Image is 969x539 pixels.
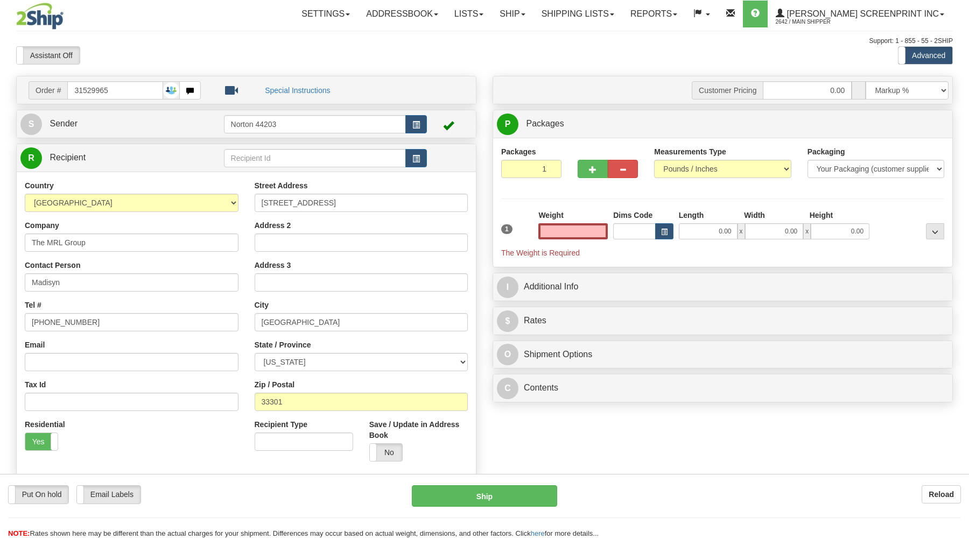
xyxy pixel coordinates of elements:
[412,485,557,507] button: Ship
[613,210,652,221] label: Dims Code
[20,147,201,169] a: R Recipient
[224,149,406,167] input: Recipient Id
[533,1,622,27] a: Shipping lists
[16,37,953,46] div: Support: 1 - 855 - 55 - 2SHIP
[25,433,58,450] label: Yes
[692,81,763,100] span: Customer Pricing
[29,81,67,100] span: Order #
[17,47,80,64] label: Assistant Off
[679,210,704,221] label: Length
[497,114,518,135] span: P
[922,485,961,503] button: Reload
[501,249,580,257] span: The Weight is Required
[803,223,811,239] span: x
[776,17,856,27] span: 2642 / Main Shipper
[25,300,41,310] label: Tel #
[784,9,939,18] span: [PERSON_NAME] Screenprint Inc
[810,210,833,221] label: Height
[497,344,518,365] span: O
[25,260,80,271] label: Contact Person
[8,529,30,537] span: NOTE:
[926,223,944,239] div: ...
[9,486,68,503] label: Put On hold
[898,47,952,64] label: Advanced
[622,1,685,27] a: Reports
[224,115,406,133] input: Sender Id
[370,444,402,461] label: No
[738,223,745,239] span: x
[501,146,536,157] label: Packages
[768,1,952,27] a: [PERSON_NAME] Screenprint Inc 2642 / Main Shipper
[744,210,765,221] label: Width
[491,1,533,27] a: Ship
[497,276,518,298] span: I
[497,310,949,332] a: $Rates
[258,81,337,100] button: Special Instructions
[255,260,291,271] label: Address 3
[944,215,968,324] iframe: chat widget
[531,529,545,537] a: here
[369,419,468,441] label: Save / Update in Address Book
[255,379,295,390] label: Zip / Postal
[25,220,59,231] label: Company
[16,3,64,30] img: logo2642.jpg
[25,419,65,430] label: Residential
[446,1,491,27] a: Lists
[25,379,46,390] label: Tax Id
[497,276,949,298] a: IAdditional Info
[526,119,564,128] span: Packages
[255,220,291,231] label: Address 2
[50,153,86,162] span: Recipient
[20,113,224,135] a: S Sender
[497,113,949,135] a: P Packages
[163,82,179,98] img: Request
[497,310,518,332] span: $
[50,119,78,128] span: Sender
[25,180,54,191] label: Country
[77,486,141,503] label: Email Labels
[497,344,949,366] a: OShipment Options
[255,419,308,430] label: Recipient Type
[497,378,518,399] span: C
[358,1,446,27] a: Addressbook
[25,339,45,350] label: Email
[497,377,949,399] a: CContents
[255,194,468,212] input: Enter a location
[255,339,311,350] label: State / Province
[929,490,954,499] b: Reload
[538,210,563,221] label: Weight
[20,114,42,135] span: S
[501,224,512,234] span: 1
[654,146,726,157] label: Measurements Type
[20,147,42,169] span: R
[293,1,358,27] a: Settings
[255,300,269,310] label: City
[255,180,308,191] label: Street Address
[807,146,845,157] label: Packaging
